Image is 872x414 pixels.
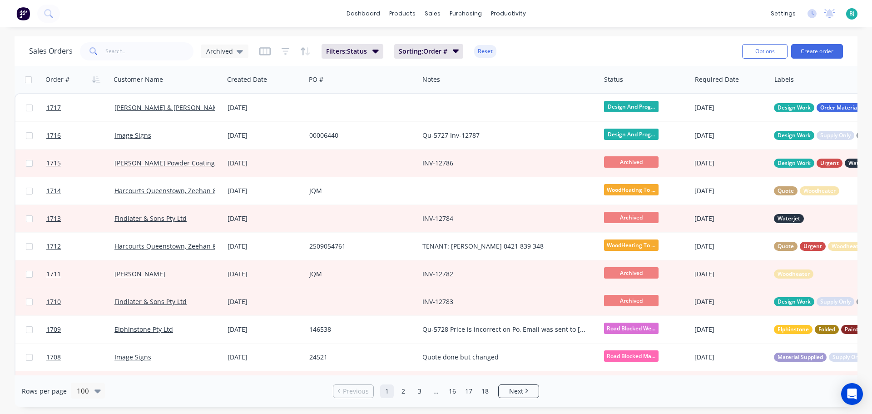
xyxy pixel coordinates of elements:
div: [DATE] [694,325,767,334]
div: Customer Name [114,75,163,84]
div: purchasing [445,7,486,20]
div: Status [604,75,623,84]
a: 1709 [46,316,114,343]
a: Findlater & Sons Pty Ltd [114,214,187,223]
span: Design Work [778,159,811,168]
a: 1714 [46,177,114,205]
span: 1708 [46,353,61,362]
div: Open Intercom Messenger [841,383,863,405]
ul: Pagination [329,384,543,398]
div: [DATE] [228,297,302,306]
button: QuoteUrgentWoodheater [774,242,867,251]
a: 1717 [46,94,114,121]
a: Harcourts Queenstown, Zeehan & [PERSON_NAME] [114,186,270,195]
span: Design Work [778,297,811,306]
a: Findlater & Sons Pty Ltd [114,297,187,306]
span: 1716 [46,131,61,140]
a: 1711 [46,260,114,288]
a: [PERSON_NAME] [114,269,165,278]
div: [DATE] [694,186,767,195]
span: Supply Only [820,131,851,140]
a: Harcourts Queenstown, Zeehan & [PERSON_NAME] [114,242,270,250]
a: 1716 [46,122,114,149]
div: Created Date [227,75,267,84]
div: PO # [309,75,323,84]
div: [DATE] [228,131,302,140]
a: Page 3 [413,384,426,398]
span: Urgent [803,242,822,251]
div: TENANT: [PERSON_NAME] 0421 839 348 [422,242,588,251]
div: Order # [45,75,69,84]
div: 2509054761 [309,242,410,251]
span: 1714 [46,186,61,195]
span: Rows per page [22,387,67,396]
div: [DATE] [228,159,302,168]
span: Elphinstone [778,325,809,334]
div: [DATE] [228,242,302,251]
button: Create order [791,44,843,59]
button: Options [742,44,788,59]
span: Waterjet [778,214,800,223]
div: settings [766,7,800,20]
div: [DATE] [694,103,767,112]
span: Supply Only [832,353,863,362]
button: Sorting:Order # [394,44,464,59]
span: Woodheater [803,186,836,195]
a: Jump forward [429,384,443,398]
span: Supply Only [820,297,851,306]
div: JQM [309,186,410,195]
span: Material Supplied [778,353,823,362]
span: Archived [604,295,659,306]
div: [DATE] [694,159,767,168]
div: [DATE] [228,269,302,279]
div: INV-12784 [422,214,588,223]
div: Labels [774,75,794,84]
a: Previous page [333,387,373,396]
div: 146538 [309,325,410,334]
a: 1707 [46,371,114,399]
span: 1710 [46,297,61,306]
span: Filters: Status [326,47,367,56]
div: JQM [309,269,410,279]
span: Previous [343,387,369,396]
input: Search... [105,42,194,60]
span: WoodHeating To ... [604,239,659,251]
h1: Sales Orders [29,47,73,55]
span: Order Material [820,103,858,112]
div: [DATE] [694,297,767,306]
span: Design And Prog... [604,129,659,140]
span: 1717 [46,103,61,112]
a: 1715 [46,150,114,177]
span: 1715 [46,159,61,168]
span: 1711 [46,269,61,279]
a: 1712 [46,233,114,260]
span: Next [509,387,523,396]
a: dashboard [342,7,385,20]
span: Road Blocked We... [604,323,659,334]
span: Road Blocked Ma... [604,350,659,362]
span: Folded [818,325,835,334]
span: Waterjet [848,159,871,168]
div: [DATE] [694,353,767,362]
div: [DATE] [228,103,302,112]
span: Design And Prog... [604,101,659,112]
a: 1713 [46,205,114,232]
a: Next page [499,387,539,396]
div: [DATE] [694,269,767,279]
button: Filters:Status [322,44,383,59]
div: [DATE] [694,131,767,140]
span: Sorting: Order # [399,47,447,56]
button: Woodheater [774,269,813,279]
div: INV-12782 [422,269,588,279]
a: Image Signs [114,131,151,140]
button: Reset [474,45,496,58]
div: INV-12786 [422,159,588,168]
span: Archived [604,267,659,279]
div: sales [420,7,445,20]
button: Waterjet [774,214,804,223]
span: Archived [206,46,233,56]
div: Qu-5727 Inv-12787 [422,131,588,140]
a: Page 17 [462,384,476,398]
div: INV-12783 [422,297,588,306]
span: Quote [778,242,794,251]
